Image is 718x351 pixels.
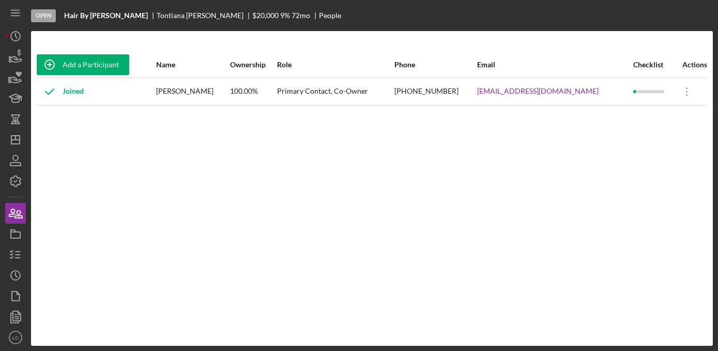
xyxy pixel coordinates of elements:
[31,9,56,22] div: Open
[394,79,476,105] div: [PHONE_NUMBER]
[157,11,252,20] div: Tontiana [PERSON_NAME]
[230,61,276,69] div: Ownership
[674,61,707,69] div: Actions
[280,11,290,20] div: 9 %
[37,54,129,75] button: Add a Participant
[394,61,476,69] div: Phone
[633,61,673,69] div: Checklist
[64,11,148,20] b: Hair By [PERSON_NAME]
[319,11,341,20] div: People
[37,79,84,105] div: Joined
[156,61,230,69] div: Name
[477,87,599,95] a: [EMAIL_ADDRESS][DOMAIN_NAME]
[683,305,708,330] iframe: Intercom live chat
[12,335,19,341] text: LC
[477,61,632,69] div: Email
[5,327,26,348] button: LC
[156,79,230,105] div: [PERSON_NAME]
[277,61,393,69] div: Role
[63,54,119,75] div: Add a Participant
[292,11,310,20] div: 72 mo
[277,79,393,105] div: Primary Contact, Co-Owner
[230,79,276,105] div: 100.00%
[252,11,279,20] span: $20,000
